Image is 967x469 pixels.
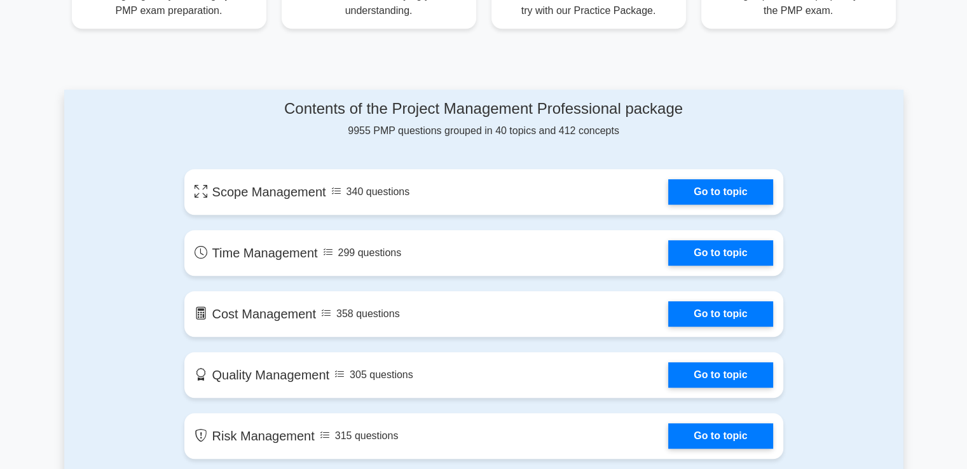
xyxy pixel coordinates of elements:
a: Go to topic [668,301,772,327]
a: Go to topic [668,423,772,449]
a: Go to topic [668,240,772,266]
h4: Contents of the Project Management Professional package [184,100,783,118]
div: 9955 PMP questions grouped in 40 topics and 412 concepts [184,100,783,139]
a: Go to topic [668,179,772,205]
a: Go to topic [668,362,772,388]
